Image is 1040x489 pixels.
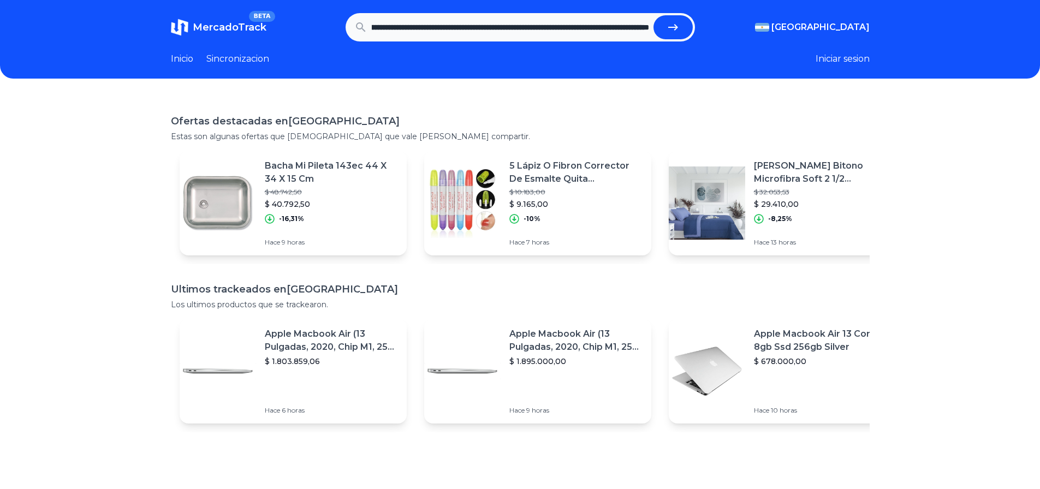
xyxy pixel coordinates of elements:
a: Featured imageApple Macbook Air (13 Pulgadas, 2020, Chip M1, 256 Gb De Ssd, 8 Gb De Ram) - Plata$... [424,319,651,424]
p: $ 1.895.000,00 [509,356,643,367]
p: $ 48.742,50 [265,188,398,196]
a: Featured imageApple Macbook Air 13 Core I5 8gb Ssd 256gb Silver$ 678.000,00Hace 10 horas [669,319,896,424]
p: $ 32.053,53 [754,188,887,196]
span: BETA [249,11,275,22]
p: [PERSON_NAME] Bitono Microfibra Soft 2 1/2 [PERSON_NAME] [754,159,887,186]
p: $ 1.803.859,06 [265,356,398,367]
p: 5 Lápiz O Fibron Corrector De Esmalte Quita Excedentes Uñas [509,159,643,186]
a: Inicio [171,52,193,65]
img: Featured image [424,333,501,409]
p: -10% [524,214,540,223]
span: [GEOGRAPHIC_DATA] [771,21,870,34]
img: Featured image [669,333,745,409]
p: Hace 6 horas [265,406,398,415]
h1: Ultimos trackeados en [GEOGRAPHIC_DATA] [171,282,870,297]
button: [GEOGRAPHIC_DATA] [755,21,870,34]
img: Featured image [424,165,501,241]
p: $ 678.000,00 [754,356,887,367]
p: Hace 9 horas [509,406,643,415]
p: Los ultimos productos que se trackearon. [171,299,870,310]
img: MercadoTrack [171,19,188,36]
p: $ 9.165,00 [509,199,643,210]
p: Bacha Mi Pileta 143ec 44 X 34 X 15 Cm [265,159,398,186]
a: Sincronizacion [206,52,269,65]
p: $ 40.792,50 [265,199,398,210]
p: -16,31% [279,214,304,223]
span: MercadoTrack [193,21,266,33]
h1: Ofertas destacadas en [GEOGRAPHIC_DATA] [171,114,870,129]
p: $ 10.183,00 [509,188,643,196]
img: Featured image [180,165,256,241]
img: Argentina [755,23,769,32]
a: Featured image[PERSON_NAME] Bitono Microfibra Soft 2 1/2 [PERSON_NAME]$ 32.053,53$ 29.410,00-8,25... [669,151,896,255]
a: Featured imageBacha Mi Pileta 143ec 44 X 34 X 15 Cm$ 48.742,50$ 40.792,50-16,31%Hace 9 horas [180,151,407,255]
a: MercadoTrackBETA [171,19,266,36]
a: Featured imageApple Macbook Air (13 Pulgadas, 2020, Chip M1, 256 Gb De Ssd, 8 Gb De Ram) - Plata$... [180,319,407,424]
p: -8,25% [768,214,792,223]
p: Hace 9 horas [265,238,398,247]
p: Apple Macbook Air (13 Pulgadas, 2020, Chip M1, 256 Gb De Ssd, 8 Gb De Ram) - Plata [265,327,398,354]
a: Featured image5 Lápiz O Fibron Corrector De Esmalte Quita Excedentes Uñas$ 10.183,00$ 9.165,00-10... [424,151,651,255]
img: Featured image [669,165,745,241]
p: Apple Macbook Air (13 Pulgadas, 2020, Chip M1, 256 Gb De Ssd, 8 Gb De Ram) - Plata [509,327,643,354]
p: Hace 13 horas [754,238,887,247]
p: Hace 10 horas [754,406,887,415]
p: Apple Macbook Air 13 Core I5 8gb Ssd 256gb Silver [754,327,887,354]
button: Iniciar sesion [816,52,870,65]
p: $ 29.410,00 [754,199,887,210]
p: Estas son algunas ofertas que [DEMOGRAPHIC_DATA] que vale [PERSON_NAME] compartir. [171,131,870,142]
p: Hace 7 horas [509,238,643,247]
img: Featured image [180,333,256,409]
